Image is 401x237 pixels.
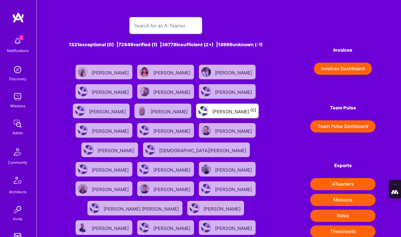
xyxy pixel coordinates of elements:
[140,87,149,96] img: User Avatar
[310,120,376,132] button: Team Pulse Dashboard
[104,204,180,212] div: [PERSON_NAME] [PERSON_NAME]
[75,106,85,116] img: User Avatar
[90,203,100,213] img: User Avatar
[314,63,372,75] button: Invoices Dashboard
[78,125,88,135] img: User Avatar
[9,76,26,82] div: Discovery
[135,82,196,101] a: User Avatar[PERSON_NAME]
[70,101,132,121] a: User Avatar[PERSON_NAME]
[92,88,130,95] div: [PERSON_NAME]
[92,126,130,134] div: [PERSON_NAME]
[196,62,258,82] a: User Avatar[PERSON_NAME]
[201,125,211,135] img: User Avatar
[62,41,269,48] div: 1331 exceptional (0) | 72849 verified (1) | 38778 insufficient (2+) | 14999 unknown (-1)
[153,88,192,95] div: [PERSON_NAME]
[12,12,24,23] img: logo
[84,145,93,155] img: User Avatar
[73,160,135,179] a: User Avatar[PERSON_NAME]
[201,67,211,77] img: User Avatar
[141,140,252,160] a: User Avatar[DEMOGRAPHIC_DATA][PERSON_NAME]
[215,165,253,173] div: [PERSON_NAME]
[203,204,242,212] div: [PERSON_NAME]
[310,194,376,206] button: Missions
[135,121,196,140] a: User Avatar[PERSON_NAME]
[12,204,24,216] img: Invite
[153,185,192,193] div: [PERSON_NAME]
[201,87,211,96] img: User Avatar
[7,47,29,54] div: Notifications
[199,106,208,116] img: User Avatar
[194,101,261,121] a: User Avatar[PERSON_NAME][C]
[196,160,258,179] a: User Avatar[PERSON_NAME]
[310,210,376,222] button: Roles
[92,68,130,76] div: [PERSON_NAME]
[97,146,136,154] div: [PERSON_NAME]
[89,107,127,115] div: [PERSON_NAME]
[196,121,258,140] a: User Avatar[PERSON_NAME]
[78,87,88,96] img: User Avatar
[13,216,22,222] div: Invite
[201,184,211,194] img: User Avatar
[12,91,24,103] img: teamwork
[92,165,130,173] div: [PERSON_NAME]
[140,184,149,194] img: User Avatar
[159,146,247,154] div: [DEMOGRAPHIC_DATA][PERSON_NAME]
[140,125,149,135] img: User Avatar
[310,178,376,190] button: ATeamers
[9,189,26,195] div: Architects
[215,68,253,76] div: [PERSON_NAME]
[78,164,88,174] img: User Avatar
[73,62,135,82] a: User Avatar[PERSON_NAME]
[215,224,253,232] div: [PERSON_NAME]
[310,63,376,75] a: Invoices Dashboard
[132,101,194,121] a: User Avatar[PERSON_NAME]
[19,35,24,40] span: 2
[134,18,197,33] input: Search for an A-Teamer
[135,62,196,82] a: User Avatar[PERSON_NAME]
[140,164,149,174] img: User Avatar
[78,67,88,77] img: User Avatar
[151,107,189,115] div: [PERSON_NAME]
[215,126,253,134] div: [PERSON_NAME]
[212,107,256,115] div: [PERSON_NAME]
[215,185,253,193] div: [PERSON_NAME]
[12,35,24,47] img: bell
[310,105,376,111] h4: Team Pulse
[153,165,192,173] div: [PERSON_NAME]
[73,82,135,101] a: User Avatar[PERSON_NAME]
[12,64,24,76] img: discovery
[8,159,27,166] div: Community
[153,224,192,232] div: [PERSON_NAME]
[196,82,258,101] a: User Avatar[PERSON_NAME]
[250,108,256,112] sup: [C]
[135,179,196,198] a: User Avatar[PERSON_NAME]
[140,223,149,232] img: User Avatar
[153,126,192,134] div: [PERSON_NAME]
[310,163,376,168] h4: Exports
[137,106,147,116] img: User Avatar
[201,164,211,174] img: User Avatar
[153,68,192,76] div: [PERSON_NAME]
[92,224,130,232] div: [PERSON_NAME]
[10,174,25,189] img: Architects
[215,88,253,95] div: [PERSON_NAME]
[10,145,25,159] img: Community
[73,121,135,140] a: User Avatar[PERSON_NAME]
[201,223,211,232] img: User Avatar
[310,47,376,53] h4: Invoices
[85,198,185,218] a: User Avatar[PERSON_NAME] [PERSON_NAME]
[78,223,88,232] img: User Avatar
[140,67,149,77] img: User Avatar
[190,203,199,213] img: User Avatar
[73,179,135,198] a: User Avatar[PERSON_NAME]
[10,103,25,109] div: Missions
[12,118,24,130] img: admin teamwork
[79,140,141,160] a: User Avatar[PERSON_NAME]
[145,145,155,155] img: User Avatar
[185,198,246,218] a: User Avatar[PERSON_NAME]
[196,179,258,198] a: User Avatar[PERSON_NAME]
[78,184,88,194] img: User Avatar
[135,160,196,179] a: User Avatar[PERSON_NAME]
[12,130,23,136] div: Admin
